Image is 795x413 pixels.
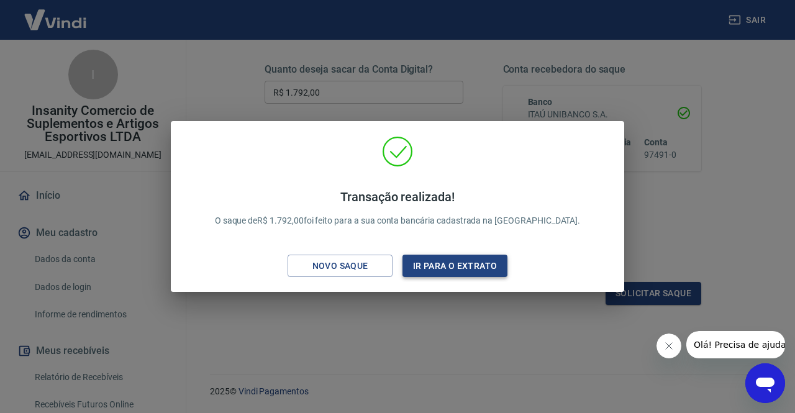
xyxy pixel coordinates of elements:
[288,255,393,278] button: Novo saque
[402,255,507,278] button: Ir para o extrato
[215,189,581,204] h4: Transação realizada!
[745,363,785,403] iframe: Botão para abrir a janela de mensagens
[298,258,383,274] div: Novo saque
[686,331,785,358] iframe: Mensagem da empresa
[7,9,104,19] span: Olá! Precisa de ajuda?
[215,189,581,227] p: O saque de R$ 1.792,00 foi feito para a sua conta bancária cadastrada na [GEOGRAPHIC_DATA].
[656,334,681,358] iframe: Fechar mensagem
